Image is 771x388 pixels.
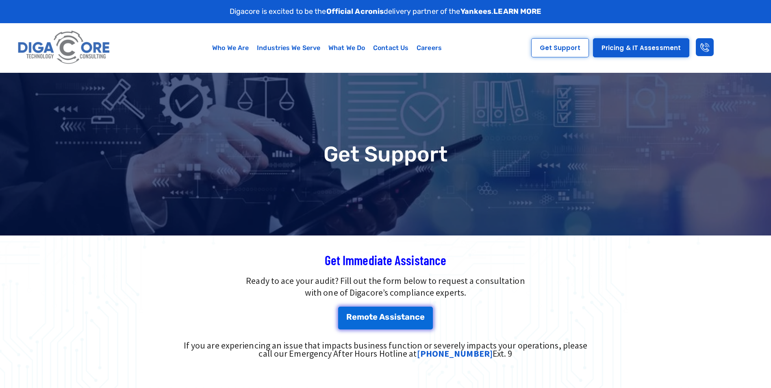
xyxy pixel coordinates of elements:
[338,307,433,329] a: Remote Assistance
[253,39,324,57] a: Industries We Serve
[394,313,397,321] span: i
[415,313,420,321] span: c
[178,341,594,357] div: If you are experiencing an issue that impacts business function or severely impacts your operatio...
[379,313,385,321] span: A
[593,38,689,57] a: Pricing & IT Assessment
[373,313,378,321] span: e
[410,313,415,321] span: n
[326,7,384,16] strong: Official Acronis
[420,313,425,321] span: e
[540,45,580,51] span: Get Support
[405,313,410,321] span: a
[602,45,681,51] span: Pricing & IT Assessment
[413,39,446,57] a: Careers
[352,313,357,321] span: e
[4,144,767,165] h1: Get Support
[325,252,446,268] span: Get Immediate Assistance
[230,6,542,17] p: Digacore is excited to be the delivery partner of the .
[15,27,113,68] img: Digacore logo 1
[493,7,541,16] a: LEARN MORE
[369,39,413,57] a: Contact Us
[152,39,502,57] nav: Menu
[531,38,589,57] a: Get Support
[357,313,364,321] span: m
[390,313,394,321] span: s
[401,313,405,321] span: t
[208,39,253,57] a: Who We Are
[385,313,389,321] span: s
[324,39,369,57] a: What We Do
[369,313,373,321] span: t
[126,275,646,299] p: Ready to ace your audit? Fill out the form below to request a consultation with one of Digacore’s...
[417,348,493,359] a: [PHONE_NUMBER]
[346,313,352,321] span: R
[397,313,401,321] span: s
[460,7,492,16] strong: Yankees
[364,313,369,321] span: o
